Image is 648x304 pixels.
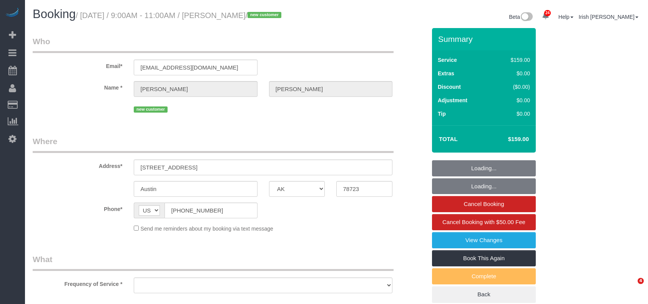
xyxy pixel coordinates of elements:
[432,286,536,302] a: Back
[134,106,167,113] span: new customer
[438,35,532,43] h3: Summary
[33,7,76,21] span: Booking
[494,96,530,104] div: $0.00
[27,159,128,170] label: Address*
[27,60,128,70] label: Email*
[432,232,536,248] a: View Changes
[494,70,530,77] div: $0.00
[439,136,458,142] strong: Total
[442,219,525,225] span: Cancel Booking with $50.00 Fee
[336,181,392,197] input: Zip Code*
[134,60,257,75] input: Email*
[27,277,128,288] label: Frequency of Service *
[5,8,20,18] img: Automaid Logo
[538,8,553,25] a: 24
[438,83,461,91] label: Discount
[269,81,392,97] input: Last Name*
[76,11,284,20] small: / [DATE] / 9:00AM - 11:00AM / [PERSON_NAME]
[494,110,530,118] div: $0.00
[438,110,446,118] label: Tip
[134,181,257,197] input: City*
[494,83,530,91] div: ($0.00)
[558,14,573,20] a: Help
[494,56,530,64] div: $159.00
[509,14,533,20] a: Beta
[248,12,281,18] span: new customer
[520,12,533,22] img: New interface
[27,81,128,91] label: Name *
[579,14,638,20] a: Irish [PERSON_NAME]
[485,136,529,143] h4: $159.00
[27,203,128,213] label: Phone*
[33,254,394,271] legend: What
[638,278,644,284] span: 4
[432,250,536,266] a: Book This Again
[246,11,284,20] span: /
[140,226,273,232] span: Send me reminders about my booking via text message
[438,96,467,104] label: Adjustment
[33,36,394,53] legend: Who
[432,214,536,230] a: Cancel Booking with $50.00 Fee
[544,10,551,16] span: 24
[432,196,536,212] a: Cancel Booking
[134,81,257,97] input: First Name*
[438,56,457,64] label: Service
[164,203,257,218] input: Phone*
[622,278,640,296] iframe: Intercom live chat
[33,136,394,153] legend: Where
[438,70,454,77] label: Extras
